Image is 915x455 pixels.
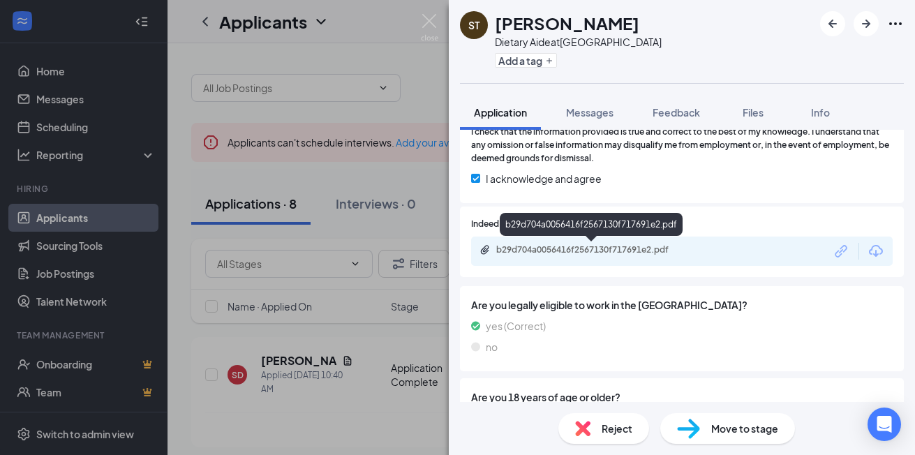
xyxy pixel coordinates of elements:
span: Reject [602,421,632,436]
span: Move to stage [711,421,778,436]
span: Application [474,106,527,119]
span: no [486,339,498,355]
div: b29d704a0056416f2567130f717691e2.pdf [496,244,692,255]
div: Dietary Aide at [GEOGRAPHIC_DATA] [495,35,662,49]
h1: [PERSON_NAME] [495,11,639,35]
svg: ArrowRight [858,15,875,32]
a: Paperclipb29d704a0056416f2567130f717691e2.pdf [479,244,706,258]
svg: Link [833,242,851,260]
svg: Paperclip [479,244,491,255]
div: b29d704a0056416f2567130f717691e2.pdf [500,213,683,236]
span: Info [811,106,830,119]
span: Are you legally eligible to work in the [GEOGRAPHIC_DATA]? [471,297,893,313]
button: ArrowLeftNew [820,11,845,36]
span: yes (Correct) [486,318,546,334]
svg: Plus [545,57,553,65]
svg: Download [868,243,884,260]
span: I check that the information provided is true and correct to the best of my knowledge. I understa... [471,126,893,165]
div: ST [468,18,479,32]
svg: Ellipses [887,15,904,32]
button: PlusAdd a tag [495,53,557,68]
span: Messages [566,106,613,119]
span: Files [743,106,764,119]
span: Are you 18 years of age or older? [471,389,893,405]
div: Open Intercom Messenger [868,408,901,441]
svg: ArrowLeftNew [824,15,841,32]
span: I acknowledge and agree [486,171,602,186]
span: Feedback [653,106,700,119]
span: Indeed Resume [471,218,533,231]
button: ArrowRight [854,11,879,36]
